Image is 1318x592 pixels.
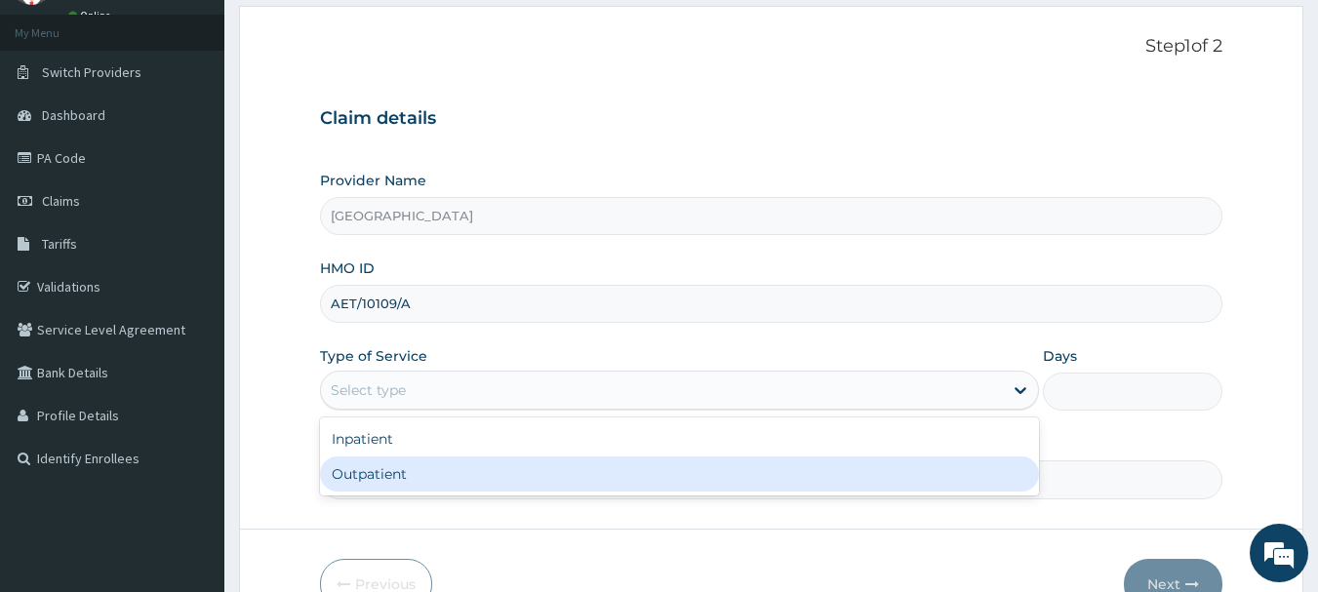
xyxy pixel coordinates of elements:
[320,456,1039,492] div: Outpatient
[320,346,427,366] label: Type of Service
[1043,346,1077,366] label: Days
[42,235,77,253] span: Tariffs
[42,192,80,210] span: Claims
[320,285,1223,323] input: Enter HMO ID
[320,108,1223,130] h3: Claim details
[42,106,105,124] span: Dashboard
[42,63,141,81] span: Switch Providers
[331,380,406,400] div: Select type
[320,36,1223,58] p: Step 1 of 2
[68,9,115,22] a: Online
[320,171,426,190] label: Provider Name
[320,258,375,278] label: HMO ID
[320,421,1039,456] div: Inpatient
